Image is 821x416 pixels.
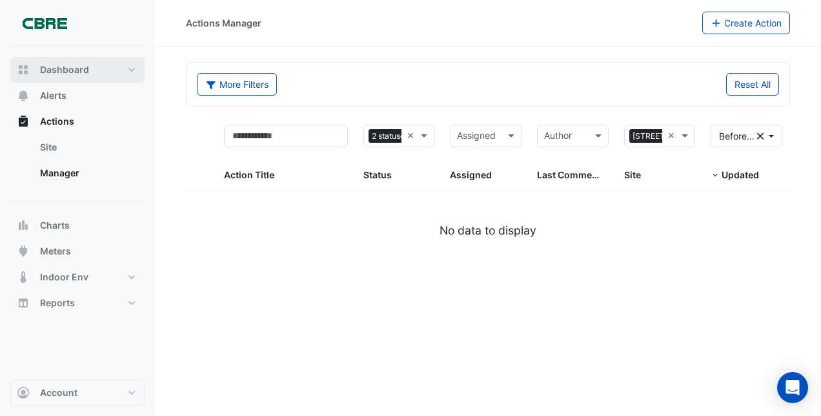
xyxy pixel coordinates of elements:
button: Before: [DATE] [711,125,782,147]
button: Create Action [702,12,791,34]
span: Dashboard [40,63,89,76]
span: Account [40,386,77,399]
span: Updated [722,169,759,180]
span: Indoor Env [40,271,88,284]
span: Assigned [450,169,492,180]
a: Manager [30,160,145,186]
img: Company Logo [15,10,74,36]
span: Status [363,169,392,180]
span: Actions [40,115,74,128]
app-icon: Actions [17,115,30,128]
span: Meters [40,245,71,258]
a: Site [30,134,145,160]
button: Reset All [726,73,779,96]
span: 2 statuses selected [369,129,445,143]
fa-icon: Clear [757,129,764,143]
span: Reports [40,296,75,309]
app-icon: Charts [17,219,30,232]
div: Actions Manager [186,16,261,30]
button: Meters [10,238,145,264]
button: Actions [10,109,145,134]
span: Alerts [40,89,66,102]
app-icon: Alerts [17,89,30,102]
app-icon: Dashboard [17,63,30,76]
button: Charts [10,213,145,238]
button: Alerts [10,83,145,109]
button: Indoor Env [10,264,145,290]
span: Action Title [224,169,274,180]
app-icon: Reports [17,296,30,309]
span: Site [624,169,641,180]
div: No data to display [186,222,790,239]
button: Reports [10,290,145,316]
span: Before: 20 Jul 25 [719,130,781,141]
span: Clear [407,129,418,143]
span: Last Commented [537,169,612,180]
span: [STREET_ADDRESS] [629,129,711,143]
app-icon: Indoor Env [17,271,30,284]
div: Actions [10,134,145,191]
span: Charts [40,219,70,232]
span: Clear [667,129,678,143]
div: Open Intercom Messenger [777,372,808,403]
button: Dashboard [10,57,145,83]
app-icon: Meters [17,245,30,258]
button: More Filters [197,73,277,96]
button: Account [10,380,145,406]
